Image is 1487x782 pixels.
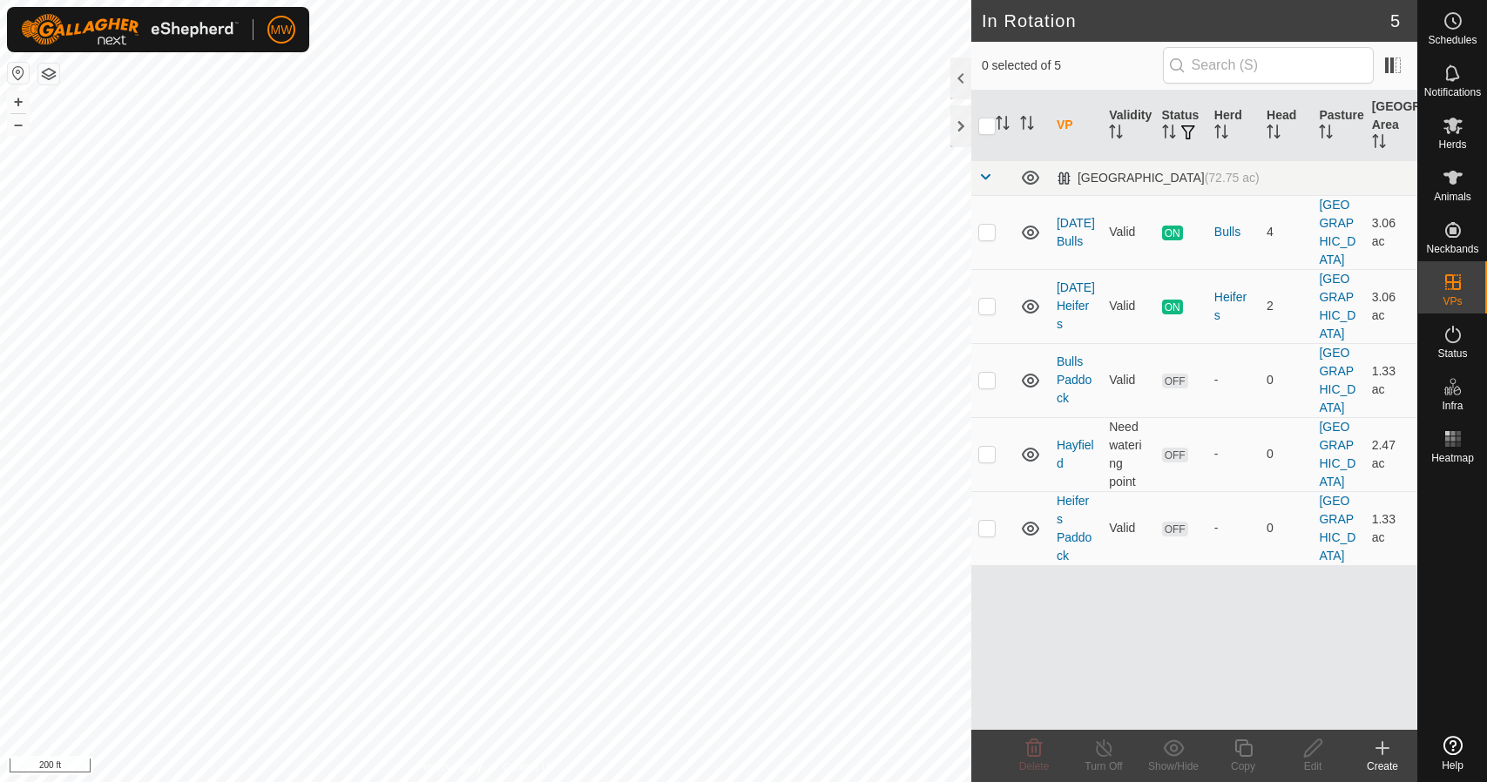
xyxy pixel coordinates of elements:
td: 4 [1260,195,1312,269]
span: OFF [1162,448,1188,462]
button: Reset Map [8,63,29,84]
button: – [8,114,29,135]
td: 1.33 ac [1365,343,1417,417]
span: Help [1442,760,1463,771]
span: Herds [1438,139,1466,150]
div: Edit [1278,758,1348,774]
a: Privacy Policy [416,759,482,775]
span: OFF [1162,522,1188,536]
span: Animals [1434,192,1471,202]
span: (72.75 ac) [1205,171,1260,185]
div: Bulls [1214,223,1253,241]
span: 5 [1390,8,1400,34]
a: [GEOGRAPHIC_DATA] [1319,272,1355,340]
span: Neckbands [1426,244,1478,254]
td: 3.06 ac [1365,195,1417,269]
a: [DATE] Heifers [1057,280,1095,331]
p-sorticon: Activate to sort [1020,118,1034,132]
a: [DATE] Bulls [1057,216,1095,248]
span: Notifications [1424,87,1481,98]
div: - [1214,371,1253,389]
a: Help [1418,729,1487,778]
input: Search (S) [1163,47,1374,84]
th: VP [1050,91,1102,161]
span: Status [1437,348,1467,359]
img: Gallagher Logo [21,14,239,45]
div: - [1214,519,1253,537]
p-sorticon: Activate to sort [1319,127,1333,141]
th: Validity [1102,91,1154,161]
button: Map Layers [38,64,59,84]
div: Turn Off [1069,758,1139,774]
td: Valid [1102,269,1154,343]
p-sorticon: Activate to sort [1109,127,1123,141]
div: - [1214,445,1253,463]
a: Contact Us [503,759,554,775]
td: Valid [1102,195,1154,269]
th: Head [1260,91,1312,161]
p-sorticon: Activate to sort [1214,127,1228,141]
p-sorticon: Activate to sort [1372,137,1386,151]
td: Need watering point [1102,417,1154,491]
a: [GEOGRAPHIC_DATA] [1319,198,1355,266]
td: 0 [1260,417,1312,491]
span: Delete [1019,760,1050,772]
td: Valid [1102,491,1154,565]
span: ON [1162,300,1183,314]
span: OFF [1162,374,1188,388]
a: [GEOGRAPHIC_DATA] [1319,494,1355,563]
span: Heatmap [1431,453,1474,463]
span: Schedules [1428,35,1477,45]
td: 0 [1260,491,1312,565]
th: Herd [1207,91,1260,161]
a: Heifers Paddock [1057,494,1092,563]
a: Bulls Paddock [1057,354,1092,405]
span: MW [271,21,293,39]
a: Hayfield [1057,438,1094,470]
td: 3.06 ac [1365,269,1417,343]
td: 0 [1260,343,1312,417]
td: Valid [1102,343,1154,417]
td: 1.33 ac [1365,491,1417,565]
span: Infra [1442,401,1463,411]
div: Heifers [1214,288,1253,325]
div: Copy [1208,758,1278,774]
button: + [8,91,29,112]
div: Create [1348,758,1417,774]
div: [GEOGRAPHIC_DATA] [1057,171,1260,185]
th: Status [1155,91,1207,161]
span: 0 selected of 5 [982,57,1163,75]
td: 2 [1260,269,1312,343]
th: Pasture [1312,91,1364,161]
div: Show/Hide [1139,758,1208,774]
p-sorticon: Activate to sort [1162,127,1176,141]
span: ON [1162,226,1183,240]
a: [GEOGRAPHIC_DATA] [1319,420,1355,489]
th: [GEOGRAPHIC_DATA] Area [1365,91,1417,161]
span: VPs [1443,296,1462,307]
a: [GEOGRAPHIC_DATA] [1319,346,1355,415]
p-sorticon: Activate to sort [996,118,1010,132]
p-sorticon: Activate to sort [1267,127,1281,141]
h2: In Rotation [982,10,1390,31]
td: 2.47 ac [1365,417,1417,491]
